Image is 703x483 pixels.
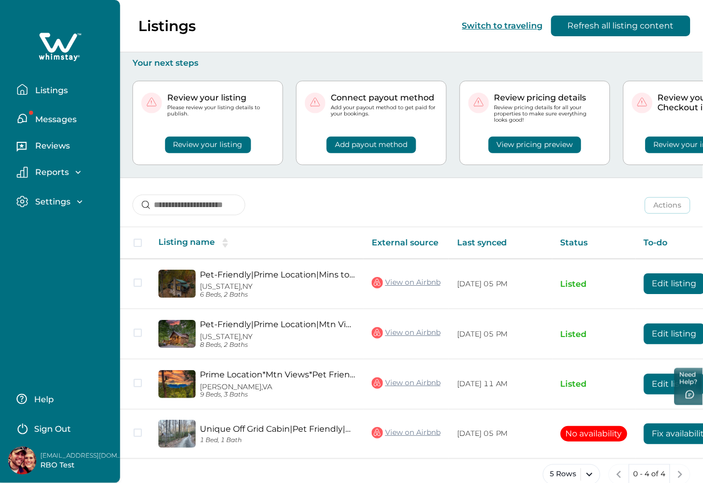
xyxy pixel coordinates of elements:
a: View on Airbnb [372,326,441,340]
button: View pricing preview [489,137,581,153]
th: Status [552,227,636,259]
img: Whimstay Host [8,447,36,475]
p: [EMAIL_ADDRESS][DOMAIN_NAME] [40,451,123,461]
p: Reviews [32,141,70,151]
button: No availability [561,426,627,442]
p: [DATE] 05 PM [457,279,544,289]
a: Prime Location*Mtn Views*Pet Friendly*Hot tub [200,370,355,379]
button: Refresh all listing content [551,16,691,36]
img: propertyImage_Pet-Friendly|Prime Location|Mtn Views|Hot Tub [158,320,196,348]
button: Help [17,389,108,409]
p: Messages [32,114,77,125]
p: [DATE] 05 PM [457,329,544,340]
a: View on Airbnb [372,426,441,440]
p: Add your payout method to get paid for your bookings. [331,105,438,117]
button: sorting [215,238,236,248]
p: Listings [32,85,68,96]
p: RBO Test [40,461,123,471]
button: Reports [17,167,112,178]
p: Listed [561,379,627,389]
img: propertyImage_Prime Location*Mtn Views*Pet Friendly*Hot tub [158,370,196,398]
th: Last synced [449,227,552,259]
p: Reports [32,167,69,178]
img: propertyImage_Pet-Friendly|Prime Location|Mins to Pkwy|Hot tub [158,270,196,298]
p: Review your listing [167,93,274,103]
p: [US_STATE], NY [200,332,355,341]
a: View on Airbnb [372,376,441,390]
p: 1 Bed, 1 Bath [200,436,355,444]
p: Sign Out [34,425,71,435]
p: Listed [561,329,627,340]
button: Settings [17,196,112,208]
a: Unique Off Grid Cabin|Pet Friendly|Secluded [200,424,355,434]
button: Switch to traveling [462,21,543,31]
a: Pet-Friendly|Prime Location|Mins to [GEOGRAPHIC_DATA]|Hot tub [200,270,355,280]
button: Messages [17,108,112,129]
p: Review pricing details for all your properties to make sure everything looks good! [494,105,602,124]
p: Review pricing details [494,93,602,103]
th: Listing name [150,227,363,259]
button: Reviews [17,137,112,158]
p: Settings [32,197,70,207]
button: Listings [17,79,112,100]
p: Help [31,395,54,405]
p: Listings [138,17,196,35]
p: 6 Beds, 2 Baths [200,291,355,299]
a: View on Airbnb [372,276,441,289]
button: Actions [645,197,691,214]
button: Sign Out [17,418,108,438]
button: Add payout method [327,137,416,153]
p: [DATE] 11 AM [457,379,544,389]
p: Please review your listing details to publish. [167,105,274,117]
p: [PERSON_NAME], VA [200,383,355,391]
th: External source [363,227,449,259]
p: [US_STATE], NY [200,282,355,291]
a: Pet-Friendly|Prime Location|Mtn Views|Hot Tub [200,319,355,329]
p: [DATE] 05 PM [457,429,544,439]
p: 8 Beds, 2 Baths [200,341,355,349]
p: Listed [561,279,627,289]
p: Connect payout method [331,93,438,103]
p: 9 Beds, 3 Baths [200,391,355,399]
p: 0 - 4 of 4 [634,470,666,480]
img: propertyImage_Unique Off Grid Cabin|Pet Friendly|Secluded [158,420,196,448]
button: Review your listing [165,137,251,153]
p: Your next steps [133,58,691,68]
